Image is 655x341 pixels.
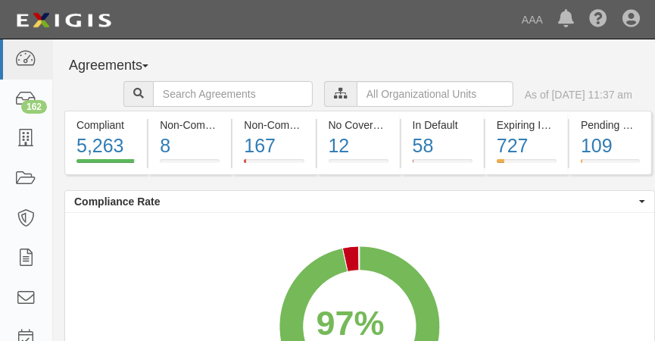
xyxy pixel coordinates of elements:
a: Non-Compliant8 [148,165,231,177]
div: 12 [329,133,388,160]
button: Compliance Rate [65,191,654,212]
a: Compliant5,263 [64,165,147,177]
div: Pending Review [581,117,640,133]
div: 8 [160,133,220,160]
span: Compliance Rate [74,194,635,209]
i: Help Center - Complianz [589,11,607,29]
input: All Organizational Units [357,81,513,107]
div: 167 [244,133,304,160]
input: Search Agreements [153,81,313,107]
div: 162 [21,100,47,114]
a: Non-Compliant167 [232,165,315,177]
div: In Default [413,117,473,133]
div: 5,263 [76,133,136,160]
div: 109 [581,133,640,160]
div: Non-Compliant (Expired) [244,117,304,133]
a: No Coverage12 [317,165,400,177]
div: Expiring Insurance [497,117,557,133]
div: As of [DATE] 11:37 am [525,87,632,102]
div: 727 [497,133,557,160]
div: No Coverage [329,117,388,133]
button: Agreements [64,51,178,81]
div: 58 [413,133,473,160]
a: AAA [514,5,551,35]
div: Compliant [76,117,136,133]
a: In Default58 [401,165,484,177]
a: Expiring Insurance727 [485,165,568,177]
img: logo-5460c22ac91f19d4615b14bd174203de0afe785f0fc80cf4dbbc73dc1793850b.png [11,7,116,34]
div: Non-Compliant (Current) [160,117,220,133]
a: Pending Review109 [569,165,652,177]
